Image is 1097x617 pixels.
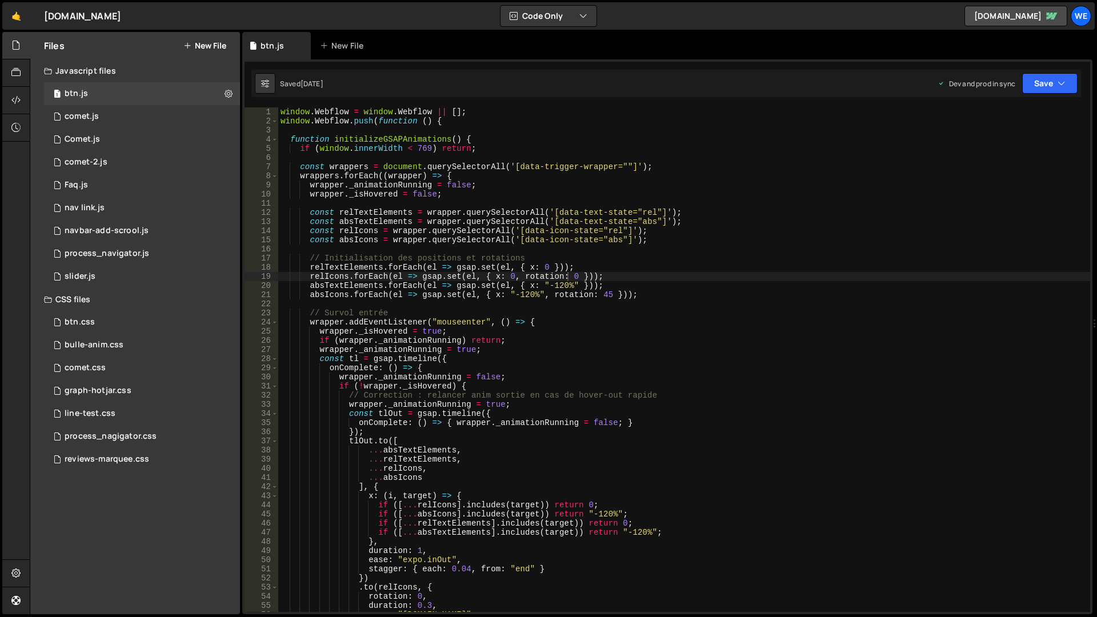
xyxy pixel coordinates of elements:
div: 17167/47906.css [44,448,240,471]
div: 54 [245,592,278,601]
div: Faq.js [65,180,88,190]
div: 33 [245,400,278,409]
div: 40 [245,464,278,473]
div: 39 [245,455,278,464]
div: 17167/47672.js [44,174,240,197]
div: 34 [245,409,278,418]
div: 11 [245,199,278,208]
div: [DOMAIN_NAME] [44,9,121,23]
div: 43 [245,491,278,500]
div: 26 [245,336,278,345]
div: 25 [245,327,278,336]
div: 52 [245,574,278,583]
div: 37 [245,436,278,446]
h2: Files [44,39,65,52]
div: 38 [245,446,278,455]
button: New File [183,41,226,50]
div: 32 [245,391,278,400]
div: 5 [245,144,278,153]
div: 36 [245,427,278,436]
div: 42 [245,482,278,491]
div: 44 [245,500,278,510]
div: bulle-anim.css [65,340,123,350]
div: slider.js [65,271,95,282]
div: Saved [280,79,323,89]
div: line-test.css [65,408,115,419]
div: 9 [245,181,278,190]
div: 17167/47405.js [44,151,240,174]
div: 50 [245,555,278,564]
div: comet.js [65,111,99,122]
div: 12 [245,208,278,217]
div: Dev and prod in sync [938,79,1015,89]
div: 46 [245,519,278,528]
div: 17167/47836.css [44,311,240,334]
div: 29 [245,363,278,372]
div: reviews-marquee.css [65,454,149,464]
div: 22 [245,299,278,308]
div: 2 [245,117,278,126]
div: nav link.js [65,203,105,213]
div: 17 [245,254,278,263]
div: 3 [245,126,278,135]
div: 21 [245,290,278,299]
div: 41 [245,473,278,482]
button: Save [1022,73,1078,94]
div: 49 [245,546,278,555]
div: 17167/47443.js [44,219,240,242]
div: 17167/47512.js [44,197,240,219]
div: comet-2.js [65,157,107,167]
a: We [1071,6,1091,26]
div: 1 [245,107,278,117]
span: 1 [54,90,61,99]
div: 31 [245,382,278,391]
div: 17167/47407.js [44,105,240,128]
div: 48 [245,537,278,546]
div: 55 [245,601,278,610]
div: 24 [245,318,278,327]
div: process_nagigator.css [65,431,157,442]
div: 15 [245,235,278,245]
div: [DATE] [301,79,323,89]
div: Javascript files [30,59,240,82]
a: 🤙 [2,2,30,30]
div: 51 [245,564,278,574]
div: 17167/47828.css [44,334,240,356]
div: 35 [245,418,278,427]
div: 19 [245,272,278,281]
div: 45 [245,510,278,519]
div: 47 [245,528,278,537]
div: 17167/47522.js [44,265,240,288]
div: CSS files [30,288,240,311]
div: 17167/47404.js [44,128,240,151]
a: [DOMAIN_NAME] [964,6,1067,26]
div: New File [320,40,368,51]
div: 13 [245,217,278,226]
div: 53 [245,583,278,592]
div: btn.js [65,89,88,99]
div: 17167/47408.css [44,356,240,379]
button: Code Only [501,6,596,26]
div: process_navigator.js [65,249,149,259]
div: btn.css [65,317,95,327]
div: 17167/47858.css [44,379,240,402]
div: 20 [245,281,278,290]
div: 10 [245,190,278,199]
div: 14 [245,226,278,235]
div: 28 [245,354,278,363]
div: graph-hotjar.css [65,386,131,396]
div: 7 [245,162,278,171]
div: 30 [245,372,278,382]
div: 6 [245,153,278,162]
div: 17167/48300.css [44,425,240,448]
div: 23 [245,308,278,318]
div: 17167/47401.js [44,82,240,105]
div: btn.js [261,40,284,51]
div: comet.css [65,363,106,373]
div: 8 [245,171,278,181]
div: 27 [245,345,278,354]
div: navbar-add-scrool.js [65,226,149,236]
div: 17167/47466.js [44,242,240,265]
div: 16 [245,245,278,254]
